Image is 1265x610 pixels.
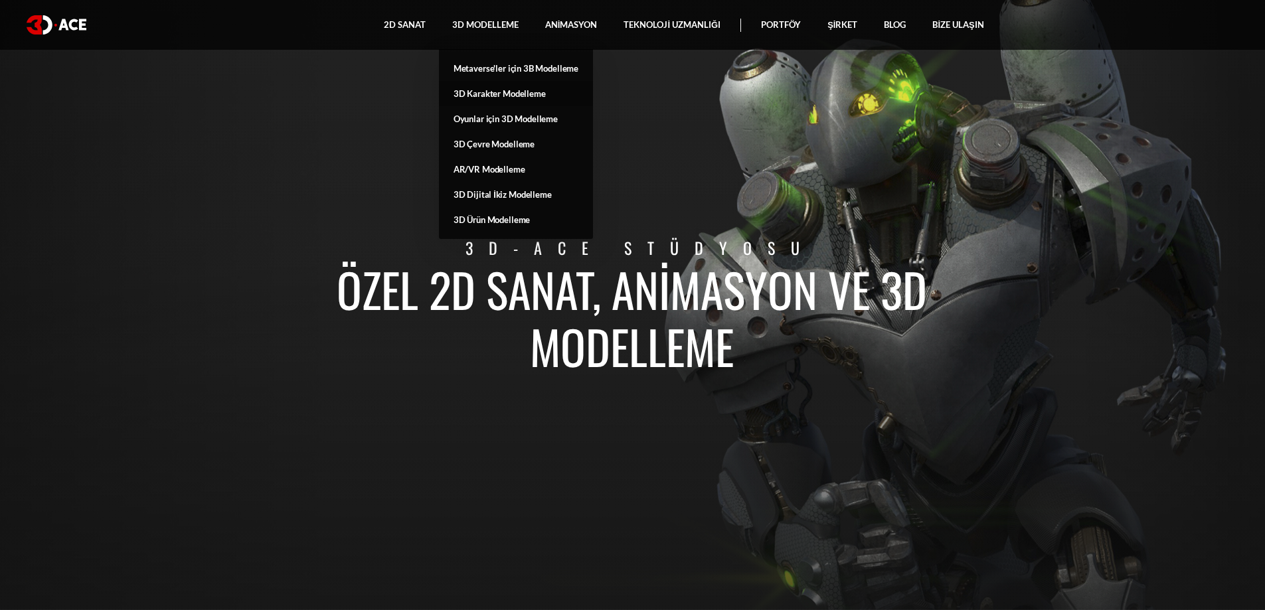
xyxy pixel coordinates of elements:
[761,19,801,30] font: Portföy
[439,182,593,207] a: 3D Dijital İkiz Modelleme
[439,106,593,131] a: Oyunlar için 3D Modelleme
[439,131,593,157] a: 3D Çevre Modelleme
[454,189,552,200] font: 3D Dijital İkiz Modelleme
[384,19,426,30] font: 2D Sanat
[454,114,558,124] font: Oyunlar için 3D Modelleme
[454,63,578,74] font: Metaverse'ler için 3B Modelleme
[439,81,593,106] a: 3D Karakter Modelleme
[932,19,983,30] font: Bize Ulaşın
[439,207,593,232] a: 3D Ürün Modelleme
[827,19,857,30] font: Şirket
[624,19,720,30] font: Teknoloji Uzmanlığı
[454,88,546,99] font: 3D Karakter Modelleme
[545,19,598,30] font: Animasyon
[439,157,593,182] a: AR/VR Modelleme
[454,214,530,225] font: 3D Ürün Modelleme
[337,254,927,380] font: Özel 2D sanat, animasyon ve 3D modelleme
[884,19,906,30] font: Blog
[465,236,815,260] font: 3D-Ace stüdyosu
[454,164,525,175] font: AR/VR Modelleme
[454,139,535,149] font: 3D Çevre Modelleme
[439,56,593,81] a: Metaverse'ler için 3B Modelleme
[27,15,86,35] img: logo beyaz
[452,19,519,30] font: 3D Modelleme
